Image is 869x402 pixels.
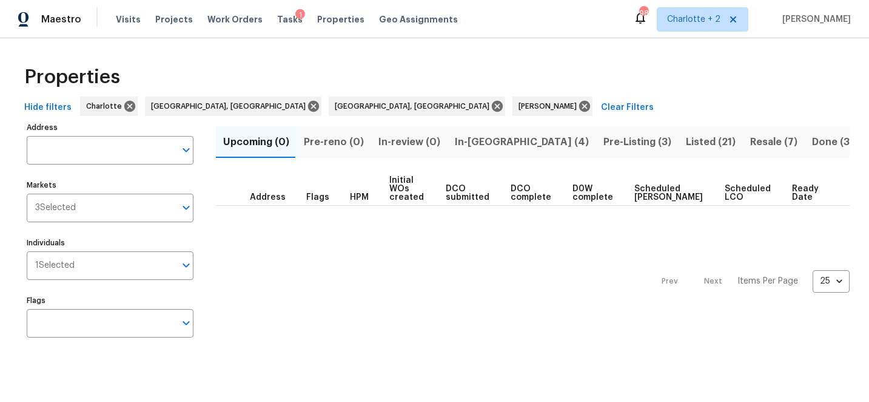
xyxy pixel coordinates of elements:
span: DCO complete [511,185,552,202]
span: Tasks [277,15,303,24]
span: [PERSON_NAME] [777,13,851,26]
div: [GEOGRAPHIC_DATA], [GEOGRAPHIC_DATA] [329,97,505,116]
nav: Pagination Navigation [650,213,850,350]
span: Properties [317,13,364,26]
label: Individuals [27,239,193,247]
label: Flags [27,297,193,304]
span: In-review (0) [378,134,440,151]
span: DCO submitted [446,185,490,202]
span: Pre-Listing (3) [603,134,671,151]
span: Scheduled [PERSON_NAME] [634,185,704,202]
span: 1 Selected [35,261,75,271]
span: Listed (21) [686,134,736,151]
span: Initial WOs created [389,176,425,202]
button: Open [178,315,195,332]
span: Done (332) [812,134,865,151]
span: Projects [155,13,193,26]
div: 98 [639,7,648,19]
span: Hide filters [24,100,72,115]
span: Clear Filters [601,100,654,115]
span: Charlotte [86,100,127,112]
span: Resale (7) [750,134,797,151]
label: Markets [27,182,193,189]
div: [GEOGRAPHIC_DATA], [GEOGRAPHIC_DATA] [145,97,321,116]
span: Charlotte + 2 [667,13,720,26]
span: Work Orders [207,13,263,26]
span: Properties [24,71,120,83]
label: Address [27,124,193,131]
p: Items Per Page [737,275,798,287]
button: Hide filters [19,97,76,119]
span: Visits [116,13,141,26]
div: 1 [295,9,305,21]
span: Upcoming (0) [223,134,289,151]
span: Pre-reno (0) [304,134,364,151]
span: Address [250,193,286,202]
button: Open [178,257,195,274]
span: HPM [350,193,369,202]
div: [PERSON_NAME] [512,97,592,116]
span: [GEOGRAPHIC_DATA], [GEOGRAPHIC_DATA] [335,100,494,112]
span: 3 Selected [35,203,76,213]
button: Open [178,199,195,216]
span: Ready Date [792,185,819,202]
span: Scheduled LCO [725,185,771,202]
button: Clear Filters [596,97,659,119]
span: D0W complete [572,185,614,202]
div: 25 [813,265,850,297]
button: Open [178,141,195,158]
span: Flags [306,193,329,202]
span: [GEOGRAPHIC_DATA], [GEOGRAPHIC_DATA] [151,100,310,112]
div: Charlotte [80,97,138,116]
span: In-[GEOGRAPHIC_DATA] (4) [455,134,589,151]
span: [PERSON_NAME] [518,100,582,112]
span: Maestro [41,13,81,26]
span: Geo Assignments [379,13,458,26]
